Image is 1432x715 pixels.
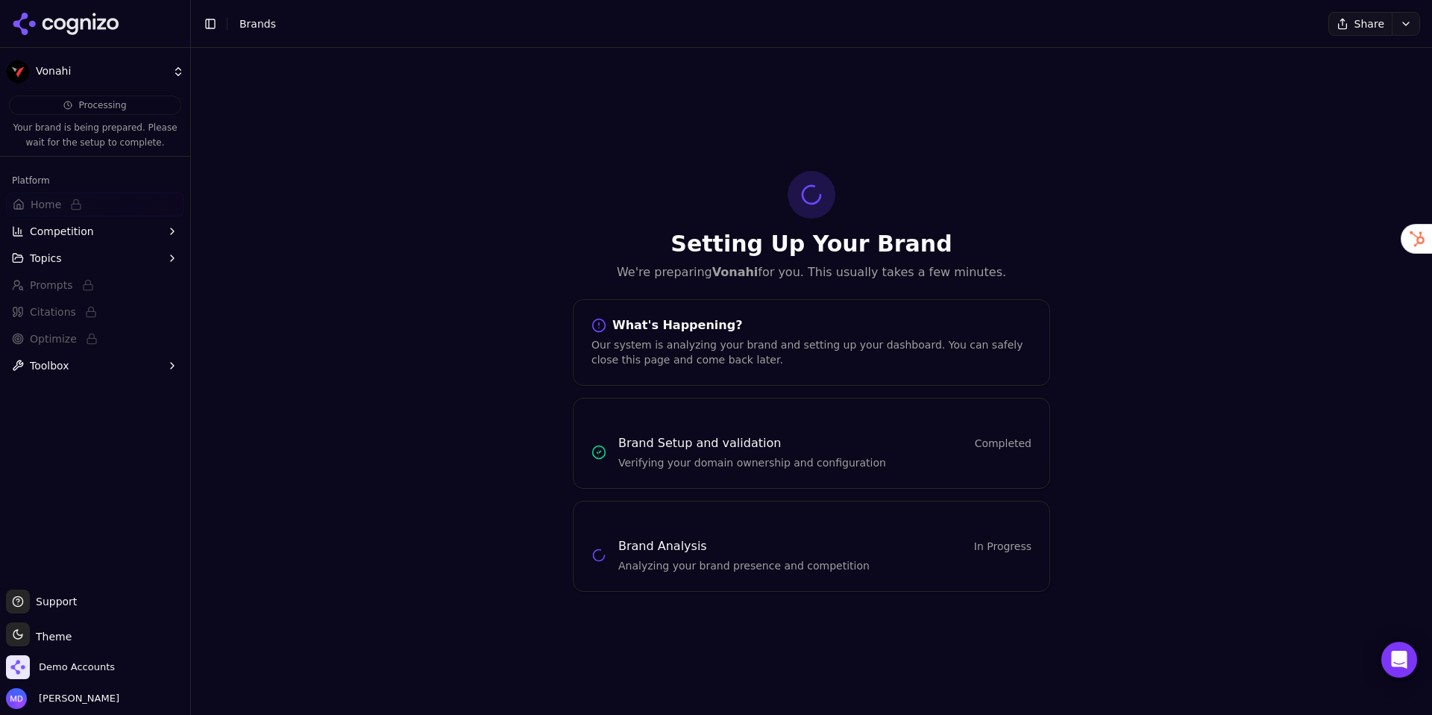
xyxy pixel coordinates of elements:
span: In Progress [974,539,1031,554]
span: Brands [239,18,276,30]
span: Processing [78,99,126,111]
span: Toolbox [30,358,69,373]
span: Citations [30,305,76,319]
h3: Brand Analysis [618,537,707,555]
div: What's Happening? [591,318,1031,333]
span: Optimize [30,331,77,346]
p: Your brand is being prepared. Please wait for the setup to complete. [9,121,181,150]
span: Support [30,594,77,609]
img: Melissa Dowd [6,688,27,709]
button: Competition [6,219,184,243]
span: [PERSON_NAME] [33,692,119,705]
p: We're preparing for you. This usually takes a few minutes. [573,263,1050,281]
nav: breadcrumb [239,16,276,31]
img: Demo Accounts [6,655,30,679]
p: Verifying your domain ownership and configuration [618,455,1031,470]
span: Home [31,197,61,212]
img: Vonahi [6,60,30,84]
button: Topics [6,246,184,270]
strong: Vonahi [712,265,759,279]
span: Completed [975,436,1031,451]
div: Platform [6,169,184,193]
p: Analyzing your brand presence and competition [618,558,1031,573]
span: Theme [30,631,72,643]
span: Vonahi [36,65,166,78]
h3: Brand Setup and validation [618,434,781,452]
h1: Setting Up Your Brand [573,231,1050,257]
button: Toolbox [6,354,184,378]
div: Open Intercom Messenger [1381,642,1417,678]
span: Topics [30,251,62,266]
span: Demo Accounts [39,661,115,674]
button: Open user button [6,688,119,709]
button: Open organization switcher [6,655,115,679]
span: Competition [30,224,94,239]
span: Prompts [30,278,73,293]
button: Share [1328,12,1392,36]
div: Our system is analyzing your brand and setting up your dashboard. You can safely close this page ... [591,337,1031,367]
